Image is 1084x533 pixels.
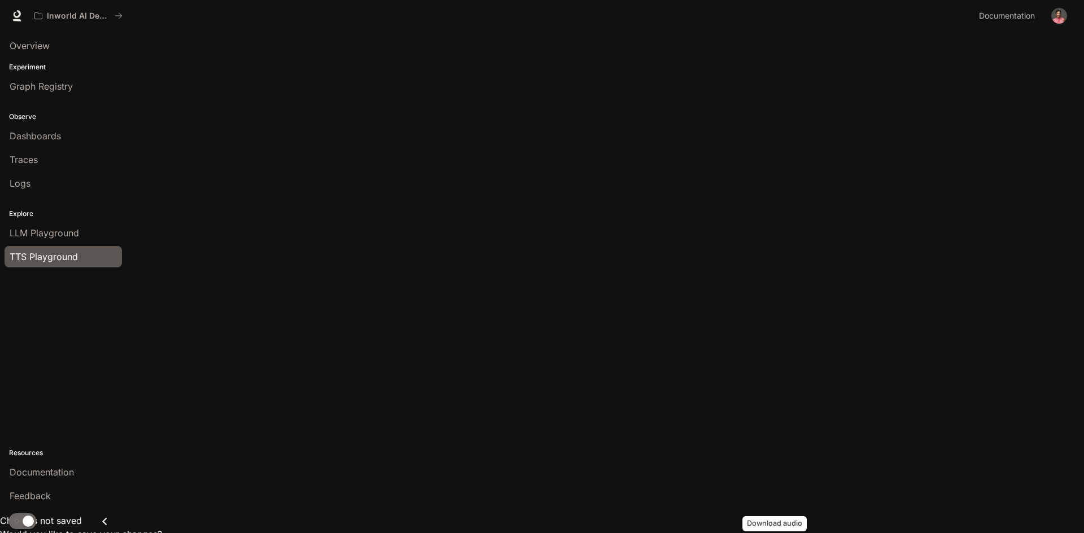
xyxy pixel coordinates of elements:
button: All workspaces [29,5,128,27]
a: Documentation [974,5,1043,27]
div: Download audio [742,516,807,531]
img: User avatar [1051,8,1067,24]
button: User avatar [1048,5,1070,27]
p: Inworld AI Demos [47,11,110,21]
span: Documentation [979,9,1035,23]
